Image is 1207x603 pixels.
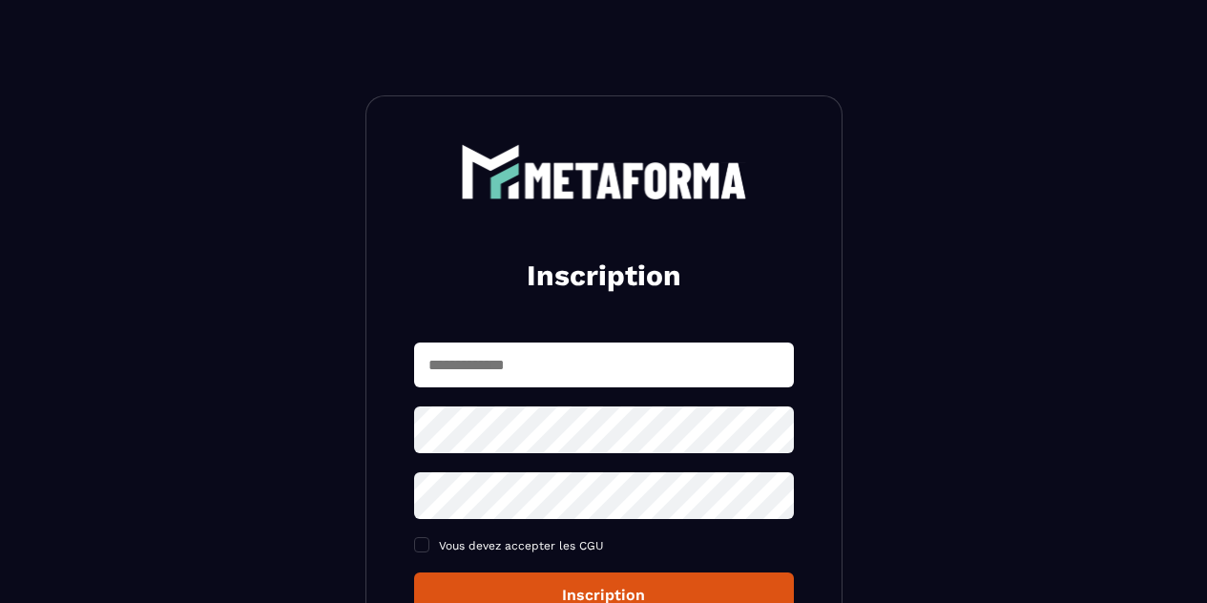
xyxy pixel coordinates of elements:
img: logo [461,144,747,199]
a: logo [414,144,794,199]
span: Vous devez accepter les CGU [439,539,604,552]
h2: Inscription [437,257,771,295]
